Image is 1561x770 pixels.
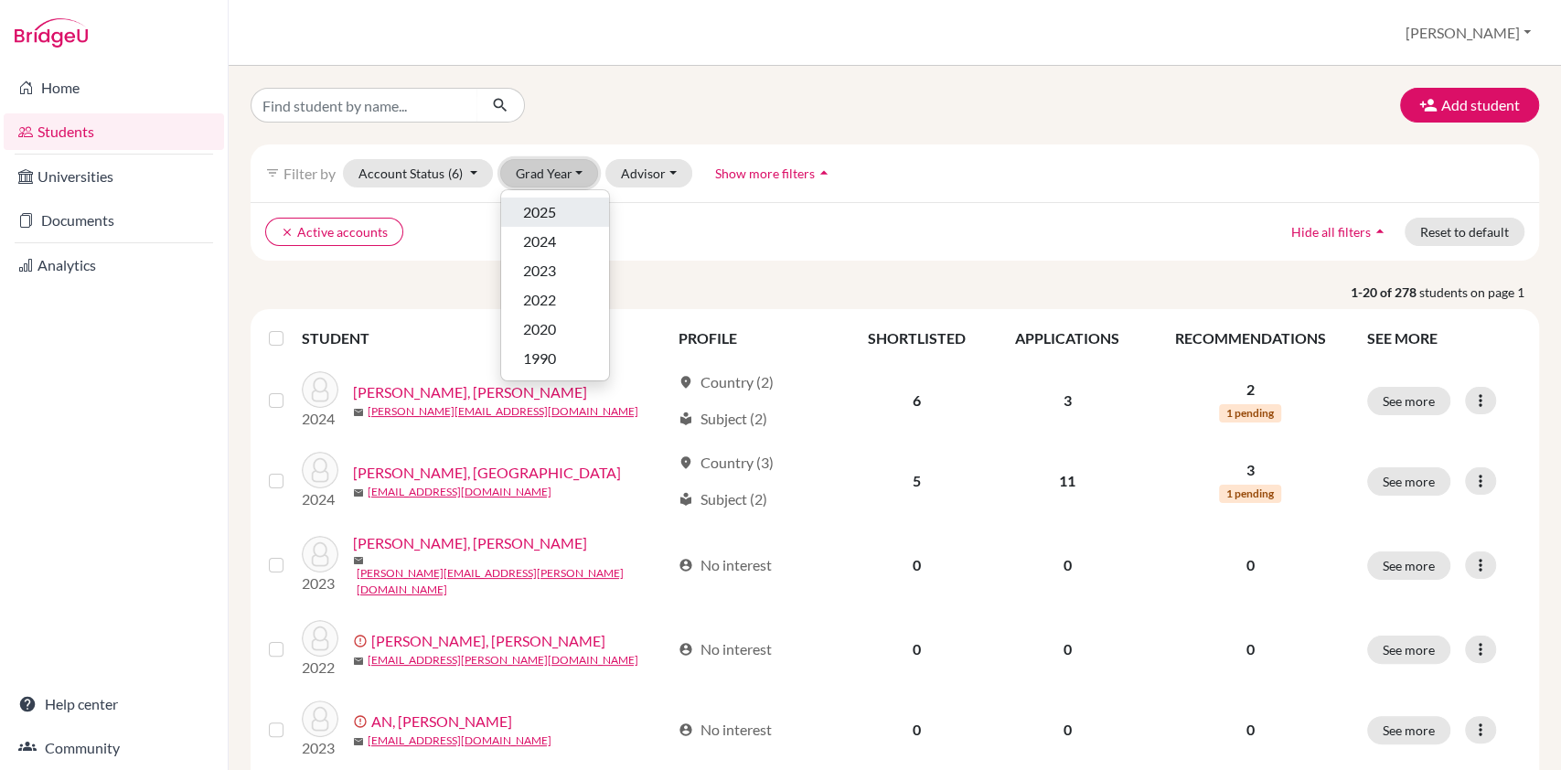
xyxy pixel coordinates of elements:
[523,230,556,252] span: 2024
[605,159,692,187] button: Advisor
[843,316,989,360] th: SHORTLISTED
[371,630,605,652] a: [PERSON_NAME], [PERSON_NAME]
[679,638,772,660] div: No interest
[500,189,610,381] div: Grad Year
[1419,283,1539,302] span: students on page 1
[353,736,364,747] span: mail
[989,609,1144,690] td: 0
[371,711,512,733] a: AN, [PERSON_NAME]
[353,381,587,403] a: [PERSON_NAME], [PERSON_NAME]
[1367,636,1450,664] button: See more
[448,166,463,181] span: (6)
[1371,222,1389,241] i: arrow_drop_up
[679,722,693,737] span: account_circle
[679,412,693,426] span: local_library
[4,202,224,239] a: Documents
[302,620,338,657] img: ALVAREZ CELY, SALOME
[1219,404,1281,422] span: 1 pending
[1219,485,1281,503] span: 1 pending
[815,164,833,182] i: arrow_drop_up
[302,316,668,360] th: STUDENT
[353,532,587,554] a: [PERSON_NAME], [PERSON_NAME]
[251,88,477,123] input: Find student by name...
[302,657,338,679] p: 2022
[523,318,556,340] span: 2020
[1405,218,1524,246] button: Reset to default
[668,316,843,360] th: PROFILE
[523,289,556,311] span: 2022
[353,714,371,729] span: error_outline
[1400,88,1539,123] button: Add student
[1155,638,1345,660] p: 0
[302,488,338,510] p: 2024
[4,686,224,722] a: Help center
[679,371,774,393] div: Country (2)
[302,452,338,488] img: ALBA PUSHKARYOVA, SOFIA
[1367,387,1450,415] button: See more
[302,572,338,594] p: 2023
[1367,716,1450,744] button: See more
[1351,283,1419,302] strong: 1-20 of 278
[523,348,556,369] span: 1990
[679,554,772,576] div: No interest
[843,609,989,690] td: 0
[501,285,609,315] button: 2022
[501,256,609,285] button: 2023
[353,634,371,648] span: error_outline
[353,656,364,667] span: mail
[368,484,551,500] a: [EMAIL_ADDRESS][DOMAIN_NAME]
[989,360,1144,441] td: 3
[679,408,767,430] div: Subject (2)
[15,18,88,48] img: Bridge-U
[265,166,280,180] i: filter_list
[4,730,224,766] a: Community
[1144,316,1356,360] th: RECOMMENDATIONS
[1155,459,1345,481] p: 3
[500,159,599,187] button: Grad Year
[281,226,294,239] i: clear
[679,375,693,390] span: location_on
[302,737,338,759] p: 2023
[989,441,1144,521] td: 11
[265,218,403,246] button: clearActive accounts
[1155,379,1345,401] p: 2
[1276,218,1405,246] button: Hide all filtersarrow_drop_up
[501,344,609,373] button: 1990
[368,403,638,420] a: [PERSON_NAME][EMAIL_ADDRESS][DOMAIN_NAME]
[501,315,609,344] button: 2020
[989,521,1144,609] td: 0
[700,159,849,187] button: Show more filtersarrow_drop_up
[843,441,989,521] td: 5
[679,719,772,741] div: No interest
[843,690,989,770] td: 0
[1155,554,1345,576] p: 0
[353,462,621,484] a: [PERSON_NAME], [GEOGRAPHIC_DATA]
[302,371,338,408] img: ALBA AMADOR, ANA PAOLA
[1397,16,1539,50] button: [PERSON_NAME]
[353,487,364,498] span: mail
[523,201,556,223] span: 2025
[1155,719,1345,741] p: 0
[523,260,556,282] span: 2023
[4,158,224,195] a: Universities
[679,558,693,572] span: account_circle
[715,166,815,181] span: Show more filters
[4,70,224,106] a: Home
[343,159,493,187] button: Account Status(6)
[302,700,338,737] img: AN, HYEJIN
[302,408,338,430] p: 2024
[989,690,1144,770] td: 0
[368,733,551,749] a: [EMAIL_ADDRESS][DOMAIN_NAME]
[1291,224,1371,240] span: Hide all filters
[353,555,364,566] span: mail
[1356,316,1532,360] th: SEE MORE
[1367,551,1450,580] button: See more
[302,536,338,572] img: ALCOCER GONZALEZ, ANIBAL ALEJANDRO
[679,452,774,474] div: Country (3)
[4,113,224,150] a: Students
[679,642,693,657] span: account_circle
[679,455,693,470] span: location_on
[501,227,609,256] button: 2024
[357,565,670,598] a: [PERSON_NAME][EMAIL_ADDRESS][PERSON_NAME][DOMAIN_NAME]
[368,652,638,668] a: [EMAIL_ADDRESS][PERSON_NAME][DOMAIN_NAME]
